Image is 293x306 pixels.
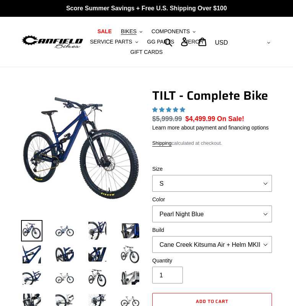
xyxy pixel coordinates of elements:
[130,49,163,55] span: GIFT CARDS
[21,244,42,265] img: Load image into Gallery viewer, TILT - Complete Bike
[87,244,108,265] img: Load image into Gallery viewer, TILT - Complete Bike
[148,26,199,37] button: COMPONENTS
[152,140,172,147] a: Shipping
[152,88,272,103] h1: TILT - Complete Bike
[54,220,75,241] img: Load image into Gallery viewer, TILT - Complete Bike
[21,220,42,241] img: Load image into Gallery viewer, TILT - Complete Bike
[152,165,272,173] label: Size
[147,39,174,45] span: GG PARTS
[152,257,272,265] label: Quantity
[152,125,269,131] a: Learn more about payment and financing options
[87,220,108,241] img: Load image into Gallery viewer, TILT - Complete Bike
[121,28,137,35] span: BIKES
[196,298,229,305] span: Add to cart
[119,244,141,265] img: Load image into Gallery viewer, TILT - Complete Bike
[152,139,272,147] div: calculated at checkout.
[217,114,244,124] span: On Sale!
[186,115,215,123] span: $4,499.99
[119,267,141,289] img: Load image into Gallery viewer, TILT - Complete Bike
[94,26,116,37] a: SALE
[21,34,84,50] img: Canfield Bikes
[119,220,141,241] img: Load image into Gallery viewer, TILT - Complete Bike
[90,39,132,45] span: SERVICE PARTS
[86,37,142,47] button: SERVICE PARTS
[152,115,182,123] s: $5,999.99
[23,90,139,206] img: TILT - Complete Bike
[143,37,178,47] a: GG PARTS
[152,196,272,204] label: Color
[152,107,187,113] span: 5.00 stars
[54,267,75,289] img: Load image into Gallery viewer, TILT - Complete Bike
[98,28,112,35] span: SALE
[21,267,42,289] img: Load image into Gallery viewer, TILT - Complete Bike
[117,26,146,37] button: BIKES
[54,244,75,265] img: Load image into Gallery viewer, TILT - Complete Bike
[87,267,108,289] img: Load image into Gallery viewer, TILT - Complete Bike
[151,28,190,35] span: COMPONENTS
[127,47,167,57] a: GIFT CARDS
[152,226,272,234] label: Build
